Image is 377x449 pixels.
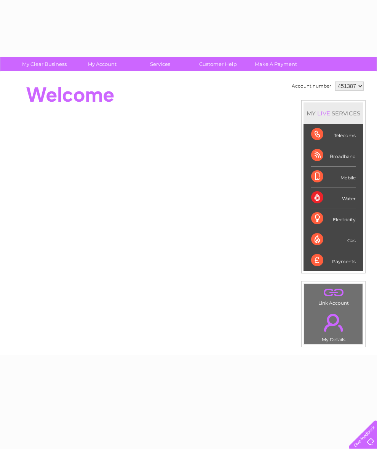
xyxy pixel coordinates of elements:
[311,124,356,145] div: Telecoms
[311,145,356,166] div: Broadband
[129,57,192,71] a: Services
[13,57,76,71] a: My Clear Business
[71,57,134,71] a: My Account
[306,286,361,299] a: .
[304,102,363,124] div: MY SERVICES
[306,309,361,336] a: .
[304,284,363,308] td: Link Account
[311,166,356,187] div: Mobile
[244,57,307,71] a: Make A Payment
[187,57,249,71] a: Customer Help
[311,187,356,208] div: Water
[311,208,356,229] div: Electricity
[290,80,333,93] td: Account number
[316,110,332,117] div: LIVE
[311,250,356,271] div: Payments
[311,229,356,250] div: Gas
[304,307,363,345] td: My Details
